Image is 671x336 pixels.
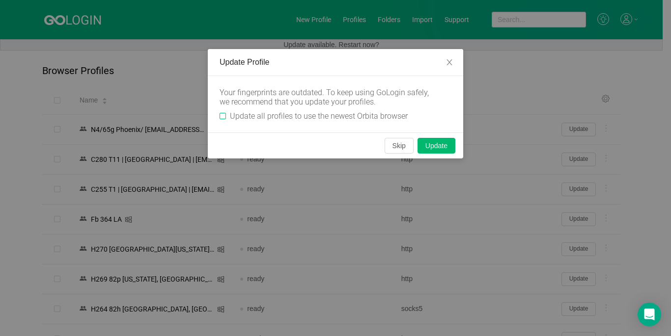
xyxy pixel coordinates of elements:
[220,88,436,106] div: Your fingerprints are outdated. To keep using GoLogin safely, we recommend that you update your p...
[436,49,463,77] button: Close
[446,58,453,66] i: icon: close
[638,303,661,326] div: Open Intercom Messenger
[418,138,455,154] button: Update
[226,111,412,121] span: Update all profiles to use the newest Orbita browser
[385,138,414,154] button: Skip
[220,57,451,68] div: Update Profile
